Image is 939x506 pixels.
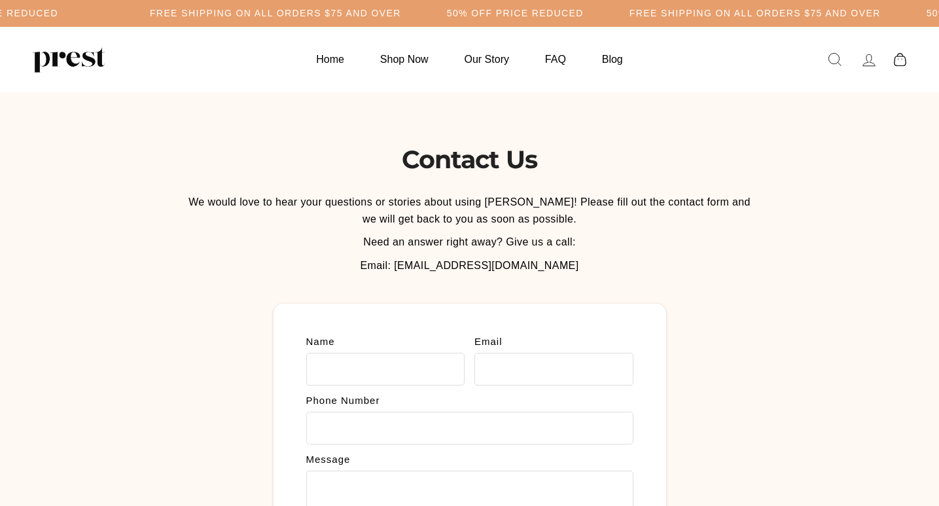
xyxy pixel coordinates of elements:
[188,196,751,225] span: We would love to hear your questions or stories about using [PERSON_NAME]! Please fill out the co...
[300,46,361,72] a: Home
[33,46,105,73] img: PREST ORGANICS
[448,46,525,72] a: Our Story
[306,395,633,405] label: Phone number
[629,8,881,19] h5: Free Shipping on all orders $75 and over
[447,8,584,19] h5: 50% OFF PRICE REDUCED
[364,46,445,72] a: Shop Now
[529,46,582,72] a: FAQ
[360,260,578,271] span: Email: [EMAIL_ADDRESS][DOMAIN_NAME]
[474,336,633,346] label: Email
[150,8,401,19] h5: Free Shipping on all orders $75 and over
[300,46,639,72] ul: Primary
[306,336,465,346] label: Name
[363,236,576,247] span: Need an answer right away? Give us a call:
[306,454,633,464] label: Message
[586,46,639,72] a: Blog
[183,145,757,174] h2: Contact Us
